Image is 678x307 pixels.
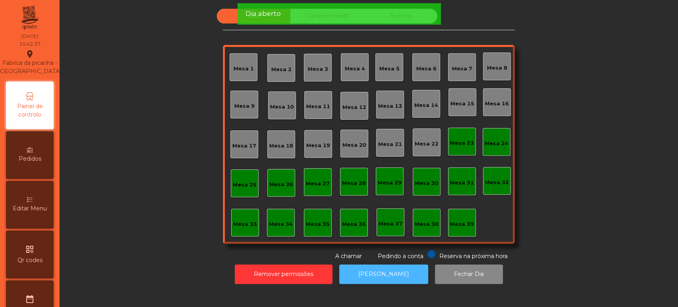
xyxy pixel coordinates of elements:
[232,142,256,150] div: Mesa 17
[269,142,293,150] div: Mesa 18
[245,9,280,19] span: Dia aberto
[345,65,365,73] div: Mesa 4
[342,220,366,228] div: Mesa 36
[342,141,366,149] div: Mesa 20
[415,140,438,148] div: Mesa 22
[17,256,42,264] span: Qr codes
[217,9,290,23] div: Sala
[339,264,428,284] button: [PERSON_NAME]
[270,103,294,111] div: Mesa 10
[25,245,35,254] i: qr_code
[25,49,35,59] i: location_on
[415,220,438,228] div: Mesa 38
[234,102,255,110] div: Mesa 9
[379,65,400,73] div: Mesa 5
[335,253,362,260] span: A chamar
[378,253,423,260] span: Pedindo a conta
[306,142,330,150] div: Mesa 19
[416,65,437,73] div: Mesa 6
[234,65,254,73] div: Mesa 1
[19,155,41,163] span: Pedidos
[306,103,330,111] div: Mesa 11
[485,140,508,148] div: Mesa 24
[450,100,474,108] div: Mesa 15
[13,204,47,213] span: Editar Menu
[308,65,328,73] div: Mesa 3
[485,179,509,187] div: Mesa 32
[21,33,38,40] div: [DATE]
[306,220,330,228] div: Mesa 35
[415,179,438,187] div: Mesa 30
[450,139,474,147] div: Mesa 23
[378,179,402,187] div: Mesa 29
[8,102,52,119] span: Painel de controlo
[271,66,292,74] div: Mesa 2
[439,253,508,260] span: Reserva na próxima hora
[19,41,41,48] div: 10:42:37
[306,180,330,188] div: Mesa 27
[414,101,438,109] div: Mesa 14
[25,294,35,304] i: date_range
[452,65,472,73] div: Mesa 7
[233,181,257,189] div: Mesa 25
[435,264,503,284] button: Fechar Dia
[450,179,474,187] div: Mesa 31
[485,100,509,108] div: Mesa 16
[450,220,474,228] div: Mesa 39
[269,181,293,188] div: Mesa 26
[20,4,39,32] img: qpiato
[342,103,366,111] div: Mesa 12
[378,102,402,110] div: Mesa 13
[269,220,293,228] div: Mesa 34
[342,179,366,187] div: Mesa 28
[487,64,507,72] div: Mesa 8
[379,220,402,228] div: Mesa 37
[233,220,257,228] div: Mesa 33
[235,264,332,284] button: Remover permissões
[378,140,402,148] div: Mesa 21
